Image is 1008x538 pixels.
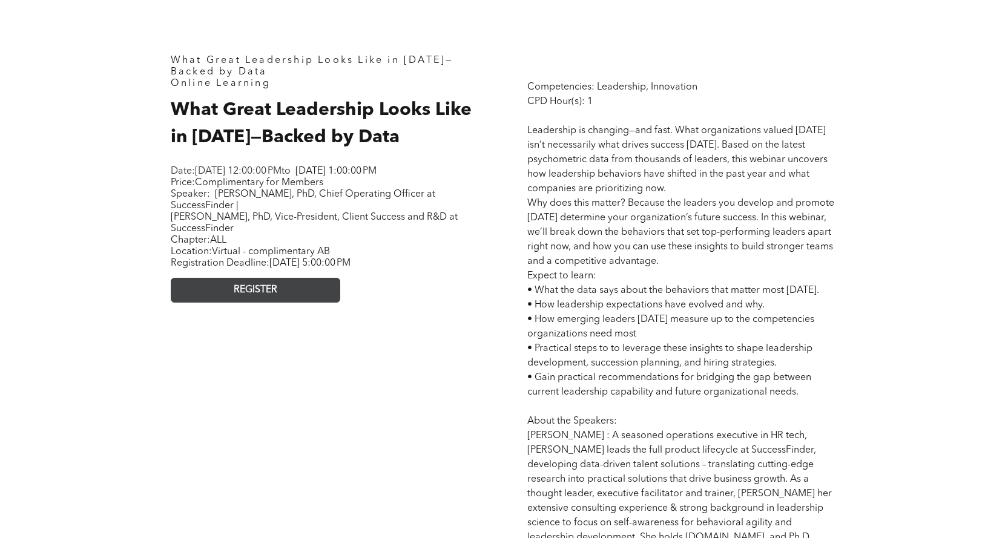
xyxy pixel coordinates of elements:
[171,166,291,176] span: Date: to
[269,258,351,268] span: [DATE] 5:00:00 PM
[195,178,323,188] span: Complimentary for Members
[171,189,458,234] span: [PERSON_NAME], PhD, Chief Operating Officer at SuccessFinder | [PERSON_NAME], PhD, Vice-President...
[171,101,472,146] span: What Great Leadership Looks Like in [DATE]—Backed by Data
[171,56,454,77] span: What Great Leadership Looks Like in [DATE]—Backed by Data
[195,166,282,176] span: [DATE] 12:00:00 PM
[295,166,377,176] span: [DATE] 1:00:00 PM
[171,189,210,199] span: Speaker:
[234,284,277,296] span: REGISTER
[171,178,323,188] span: Price:
[171,247,351,268] span: Location: Registration Deadline:
[212,247,330,257] span: Virtual - complimentary AB
[210,235,226,245] span: ALL
[171,79,271,88] span: Online Learning
[171,235,226,245] span: Chapter:
[171,278,340,303] a: REGISTER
